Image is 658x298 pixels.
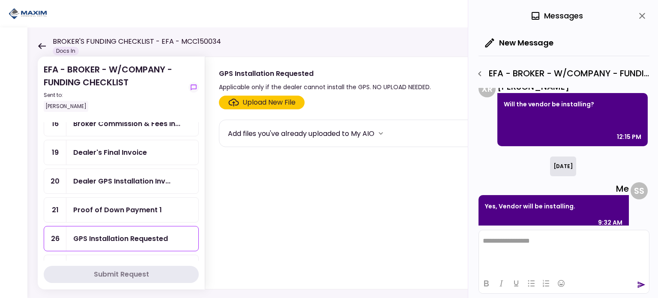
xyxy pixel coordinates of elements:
button: New Message [479,32,560,54]
button: show-messages [188,82,199,93]
div: Dealer's Final Invoice [73,147,147,158]
button: Submit Request [44,266,199,283]
p: Yes, Vendor will be installing. [485,201,622,211]
div: EFA - BROKER - W/COMPANY - FUNDING CHECKLIST [44,63,185,112]
div: GPS Installation Requested [73,233,168,244]
div: EFA - BROKER - W/COMPANY - FUNDING CHECKLIST - GPS Installation Requested [473,66,649,81]
div: Messages [530,9,583,22]
div: 12:15 PM [617,132,641,142]
button: Underline [509,277,523,289]
div: [PERSON_NAME] [44,101,88,112]
button: close [635,9,649,23]
div: S S [631,182,648,199]
div: Upload New File [242,97,296,108]
div: Submit Request [94,269,149,280]
button: send [637,280,646,289]
div: Proof of Down Payment 1 [73,205,162,215]
button: Emojis [554,277,568,289]
div: Sent to: [44,91,185,99]
button: Numbered list [539,277,553,289]
div: 27 [44,255,66,280]
div: 20 [44,169,66,193]
div: Add files you've already uploaded to My AIO [228,128,374,139]
button: Italic [494,277,508,289]
a: 16Broker Commission & Fees Invoice [44,111,199,136]
span: Click here to upload the required document [219,96,305,109]
h1: BROKER'S FUNDING CHECKLIST - EFA - MCC150034 [53,36,221,47]
iframe: Rich Text Area [479,230,649,273]
div: 19 [44,140,66,165]
div: GPS Installation RequestedApplicable only if the dealer cannot install the GPS. NO UPLOAD NEEDED.... [205,57,641,289]
a: 26GPS Installation Requested [44,226,199,251]
p: Will the vendor be installing? [504,99,641,109]
div: Broker Commission & Fees Invoice [73,118,180,129]
div: Me [479,182,629,195]
div: 26 [44,226,66,251]
div: 9:32 AM [598,217,622,228]
div: 16 [44,111,66,136]
div: Docs In [53,47,79,55]
a: 27GPS #1 Installed & Pinged [44,255,199,280]
div: Applicable only if the dealer cannot install the GPS. NO UPLOAD NEEDED. [219,82,431,92]
button: Bold [479,277,493,289]
div: X R [479,80,496,97]
div: [DATE] [550,157,576,176]
div: GPS Installation Requested [219,68,431,79]
div: 21 [44,198,66,222]
a: 20Dealer GPS Installation Invoice [44,169,199,194]
a: 21Proof of Down Payment 1 [44,197,199,223]
a: 19Dealer's Final Invoice [44,140,199,165]
img: Partner icon [9,7,47,20]
div: Dealer GPS Installation Invoice [73,176,170,187]
button: Bullet list [524,277,538,289]
button: more [374,127,387,140]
